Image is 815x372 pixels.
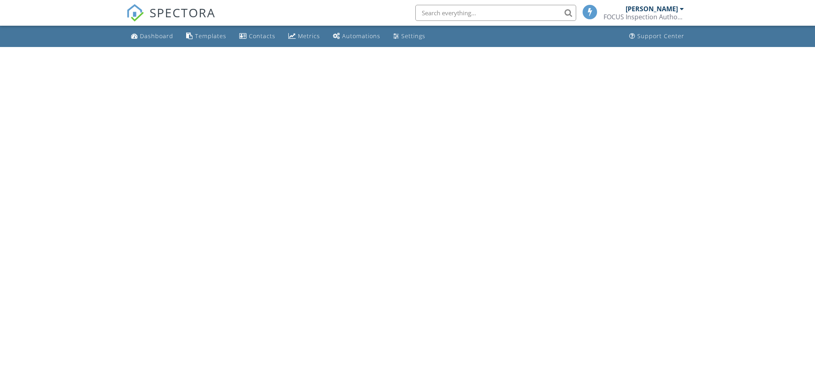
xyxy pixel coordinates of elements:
[285,29,323,44] a: Metrics
[140,32,173,40] div: Dashboard
[150,4,216,21] span: SPECTORA
[604,13,684,21] div: FOCUS Inspection Authority
[249,32,275,40] div: Contacts
[415,5,576,21] input: Search everything...
[637,32,684,40] div: Support Center
[126,11,216,28] a: SPECTORA
[626,5,678,13] div: [PERSON_NAME]
[128,29,177,44] a: Dashboard
[126,4,144,22] img: The Best Home Inspection Software - Spectora
[342,32,380,40] div: Automations
[298,32,320,40] div: Metrics
[390,29,429,44] a: Settings
[236,29,279,44] a: Contacts
[626,29,688,44] a: Support Center
[330,29,384,44] a: Automations (Basic)
[401,32,425,40] div: Settings
[183,29,230,44] a: Templates
[195,32,226,40] div: Templates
